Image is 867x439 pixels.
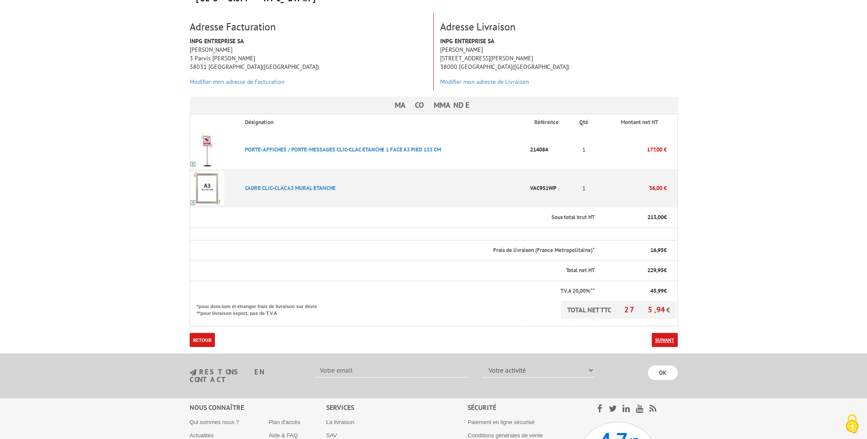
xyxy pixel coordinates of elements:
[190,240,596,261] th: Frais de livraison (France Metropolitaine)*
[315,363,469,377] input: Votre email
[440,21,678,33] h3: Adresse Livraison
[602,287,666,295] p: €
[468,403,575,412] div: Sécurité
[190,37,244,45] strong: INPG ENTREPRISE SA
[837,410,867,439] button: Cookies (fenêtre modale)
[602,246,666,255] p: €
[269,432,298,439] a: Aide & FAQ
[190,368,302,383] h3: restons en contact
[602,214,666,222] p: €
[527,181,572,196] p: VAC951WP
[190,208,596,228] th: Sous total brut HT
[434,37,684,90] div: [PERSON_NAME] [STREET_ADDRESS][PERSON_NAME] 38000 [GEOGRAPHIC_DATA]([GEOGRAPHIC_DATA])
[238,114,527,131] th: Désignation
[190,133,224,167] img: PORTE-AFFICHES / PORTE-MESSAGES CLIC-CLAC ETANCHE 1 FACE A3 PIED 133 CM
[527,114,572,131] th: Référence
[561,301,676,319] p: TOTAL NET TTC €
[190,419,239,425] a: Qui sommes nous ?
[468,419,534,425] a: Paiement en ligne sécurisé
[190,369,197,376] img: newsletter.jpg
[326,403,468,412] div: Services
[572,169,596,208] td: 1
[183,37,433,90] div: [PERSON_NAME] 3 Parvis [PERSON_NAME] 38031 [GEOGRAPHIC_DATA]([GEOGRAPHIC_DATA])
[650,287,664,294] span: 45,99
[197,287,595,295] p: T.V.A 20,00%**
[596,142,666,157] p: 177,00 €
[190,261,596,281] th: Total net HT
[190,78,285,86] a: Modifier mon adresse de Facturation
[527,142,572,157] p: 214084
[326,432,337,439] a: SAV
[190,171,224,205] img: CADRE CLIC-CLAC A3 MURAL ETANCHE
[190,333,215,347] a: Retour
[650,246,664,254] span: 16,95
[245,146,441,153] a: PORTE-AFFICHES / PORTE-MESSAGES CLIC-CLAC ETANCHE 1 FACE A3 PIED 133 CM
[190,21,427,33] h3: Adresse Facturation
[245,184,336,192] a: CADRE CLIC-CLAC A3 MURAL ETANCHE
[572,131,596,169] td: 1
[190,403,326,412] div: Nous connaître
[572,114,596,131] th: Qté
[468,432,543,439] a: Conditions générales de vente
[326,419,355,425] a: La livraison
[190,432,214,439] a: Actualités
[648,365,678,380] input: OK
[841,413,863,435] img: Cookies (fenêtre modale)
[647,267,664,274] span: 229,95
[624,305,666,314] span: 275,94
[602,267,666,275] p: €
[197,301,325,317] p: *pour dom-tom et étranger frais de livraison sur devis **pour livraison export, pas de T.V.A
[440,37,494,45] strong: INPG ENTREPRISE SA
[440,78,529,86] a: Modifier mon adresse de Livraison
[652,333,678,347] a: Suivant
[596,181,666,196] p: 36,00 €
[647,214,664,221] span: 213,00
[190,97,678,114] h3: Ma commande
[269,419,300,425] a: Plan d'accès
[602,119,676,127] p: Montant net HT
